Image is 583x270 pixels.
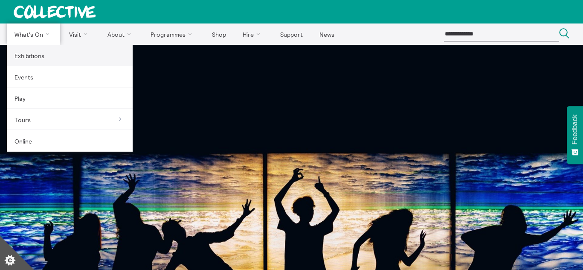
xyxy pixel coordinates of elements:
[7,66,133,88] a: Events
[7,45,133,66] a: Exhibitions
[571,114,579,144] span: Feedback
[7,23,60,45] a: What's On
[7,109,133,130] a: Tours
[204,23,233,45] a: Shop
[235,23,271,45] a: Hire
[7,130,133,152] a: Online
[567,106,583,164] button: Feedback - Show survey
[143,23,203,45] a: Programmes
[62,23,99,45] a: Visit
[312,23,342,45] a: News
[273,23,310,45] a: Support
[7,88,133,109] a: Play
[100,23,142,45] a: About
